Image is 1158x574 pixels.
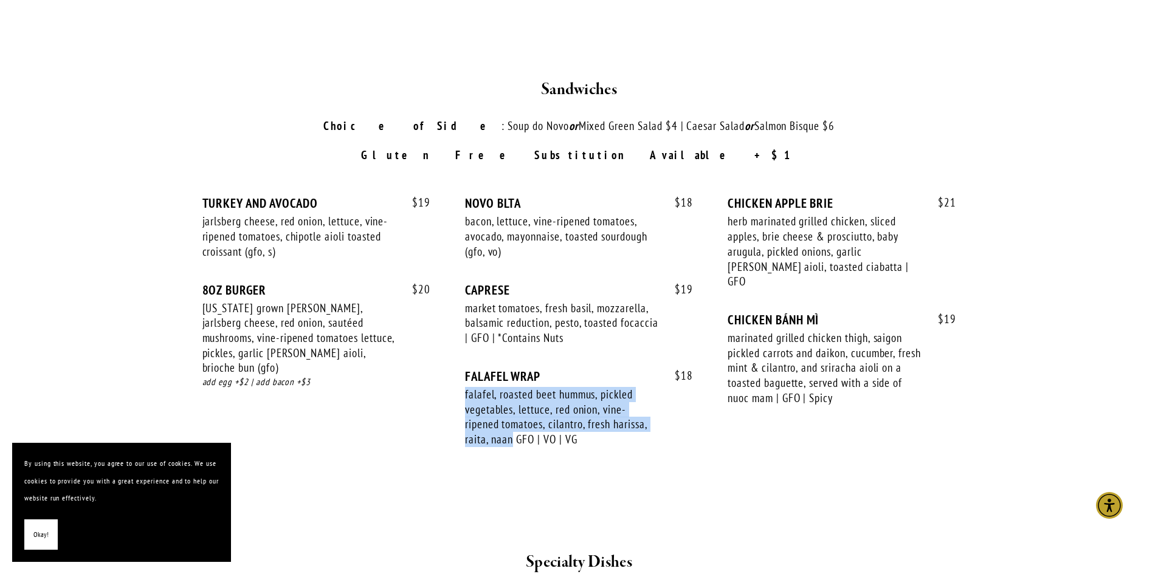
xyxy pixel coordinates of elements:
[361,148,797,162] strong: Gluten Free Substitution Available +$1
[202,196,430,211] div: TURKEY AND AVOCADO
[926,312,956,326] span: 19
[663,196,693,210] span: 18
[202,282,430,298] div: 8OZ BURGER
[465,282,693,298] div: CAPRESE
[569,118,579,133] em: or
[323,118,501,133] strong: Choice of Side
[728,312,956,327] div: CHICKEN BÁNH MÌ
[926,196,956,210] span: 21
[33,526,49,544] span: Okay!
[12,443,231,562] section: Cookie banner
[675,368,681,383] span: $
[728,196,956,211] div: CHICKEN APPLE BRIE
[938,195,944,210] span: $
[663,282,693,296] span: 19
[728,214,921,289] div: herb marinated grilled chicken, sliced apples, brie cheese & prosciutto, baby arugula, pickled on...
[24,519,58,550] button: Okay!
[465,387,658,447] div: falafel, roasted beet hummus, pickled vegetables, lettuce, red onion, vine-ripened tomatoes, cila...
[938,312,944,326] span: $
[465,196,693,211] div: NOVO BLTA
[728,330,921,406] div: marinated grilled chicken thigh, saigon pickled carrots and daikon, cucumber, fresh mint & cilant...
[745,118,754,133] em: or
[24,455,219,507] p: By using this website, you agree to our use of cookies. We use cookies to provide you with a grea...
[541,79,617,100] strong: Sandwiches
[1096,492,1123,519] div: Accessibility Menu
[202,214,396,259] div: jarlsberg cheese, red onion, lettuce, vine-ripened tomatoes, chipotle aioli toasted croissant (gf...
[663,369,693,383] span: 18
[412,195,418,210] span: $
[465,301,658,346] div: market tomatoes, fresh basil, mozzarella, balsamic reduction, pesto, toasted focaccia | GFO | *Co...
[465,369,693,384] div: FALAFEL WRAP
[225,117,934,135] p: : Soup do Novo Mixed Green Salad $4 | Caesar Salad Salmon Bisque $6
[202,375,430,389] div: add egg +$2 | add bacon +$3
[400,282,430,296] span: 20
[202,301,396,376] div: [US_STATE] grown [PERSON_NAME], jarlsberg cheese, red onion, sautéed mushrooms, vine-ripened toma...
[675,282,681,296] span: $
[526,552,632,573] strong: Specialty Dishes
[675,195,681,210] span: $
[465,214,658,259] div: bacon, lettuce, vine-ripened tomatoes, avocado, mayonnaise, toasted sourdough (gfo, vo)
[400,196,430,210] span: 19
[412,282,418,296] span: $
